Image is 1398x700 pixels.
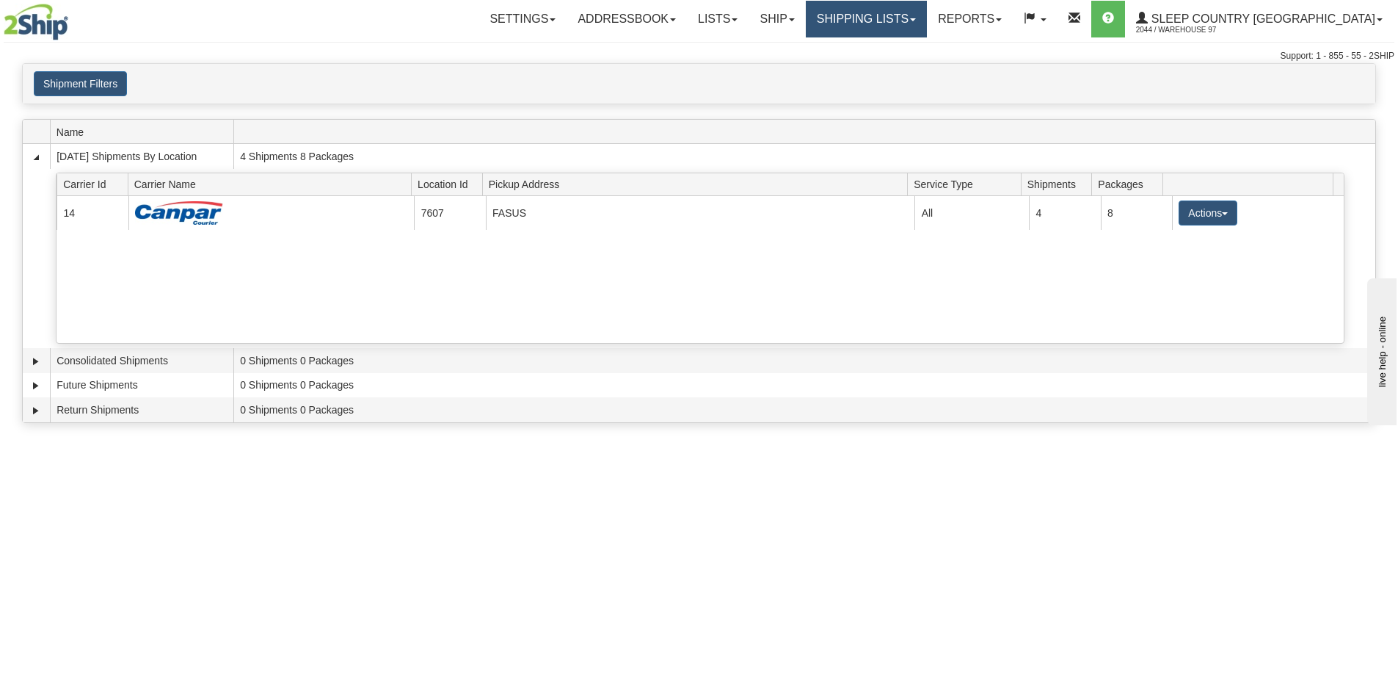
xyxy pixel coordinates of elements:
[29,150,43,165] a: Collapse
[1101,196,1172,229] td: 8
[1179,201,1237,225] button: Actions
[478,1,567,37] a: Settings
[1148,12,1375,25] span: Sleep Country [GEOGRAPHIC_DATA]
[418,173,482,195] span: Location Id
[29,354,43,369] a: Expand
[486,196,915,229] td: FASUS
[914,173,1021,195] span: Service Type
[233,348,1375,373] td: 0 Shipments 0 Packages
[233,397,1375,422] td: 0 Shipments 0 Packages
[489,173,908,195] span: Pickup Address
[11,12,136,24] div: live help - online
[29,403,43,418] a: Expand
[57,120,233,143] span: Name
[233,373,1375,398] td: 0 Shipments 0 Packages
[1125,1,1394,37] a: Sleep Country [GEOGRAPHIC_DATA] 2044 / Warehouse 97
[1027,173,1092,195] span: Shipments
[50,373,233,398] td: Future Shipments
[57,196,128,229] td: 14
[135,201,223,225] img: Canpar
[1029,196,1100,229] td: 4
[1364,275,1397,425] iframe: chat widget
[749,1,805,37] a: Ship
[914,196,1029,229] td: All
[233,144,1375,169] td: 4 Shipments 8 Packages
[414,196,485,229] td: 7607
[687,1,749,37] a: Lists
[50,348,233,373] td: Consolidated Shipments
[927,1,1013,37] a: Reports
[4,4,68,40] img: logo2044.jpg
[29,378,43,393] a: Expand
[4,50,1394,62] div: Support: 1 - 855 - 55 - 2SHIP
[1136,23,1246,37] span: 2044 / Warehouse 97
[63,173,128,195] span: Carrier Id
[34,71,127,96] button: Shipment Filters
[567,1,687,37] a: Addressbook
[134,173,412,195] span: Carrier Name
[1098,173,1162,195] span: Packages
[50,397,233,422] td: Return Shipments
[50,144,233,169] td: [DATE] Shipments By Location
[806,1,927,37] a: Shipping lists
